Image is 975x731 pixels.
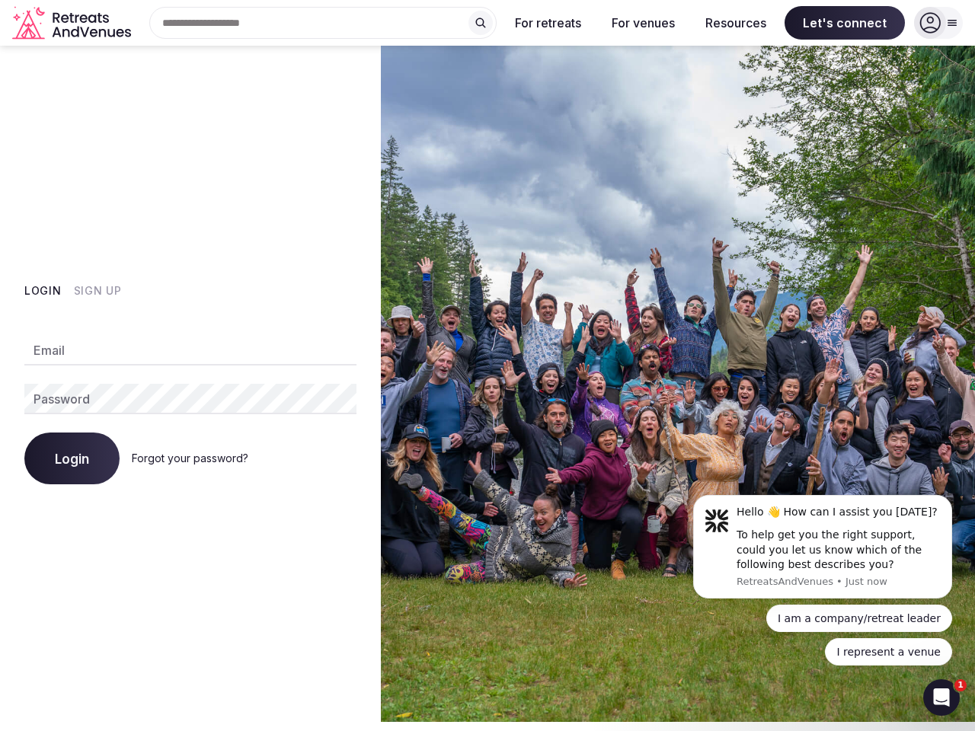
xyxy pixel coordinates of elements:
span: 1 [954,679,967,691]
iframe: Intercom notifications message [670,481,975,675]
svg: Retreats and Venues company logo [12,6,134,40]
button: Login [24,283,62,298]
button: For venues [599,6,687,40]
span: Let's connect [785,6,905,40]
button: For retreats [503,6,593,40]
a: Forgot your password? [132,452,248,464]
a: Visit the homepage [12,6,134,40]
button: Sign Up [74,283,122,298]
button: Login [24,433,120,484]
span: Login [55,451,89,466]
button: Resources [693,6,778,40]
iframe: Intercom live chat [923,679,960,716]
img: My Account Background [381,46,975,722]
